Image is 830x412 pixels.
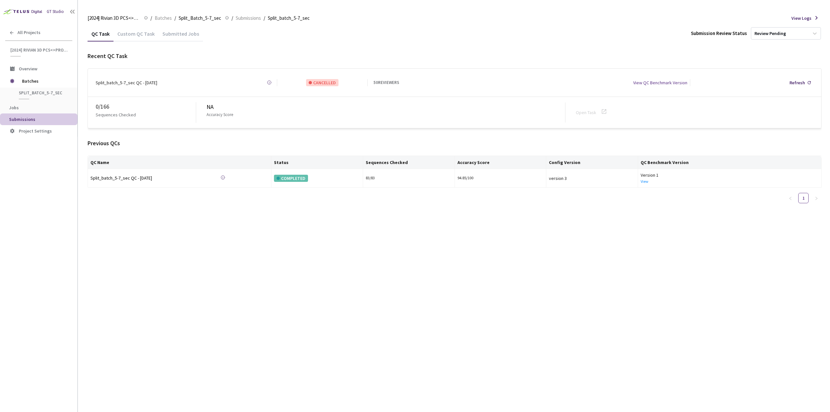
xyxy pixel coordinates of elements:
div: COMPLETED [274,175,308,182]
li: Next Page [811,193,822,203]
li: Previous Page [785,193,796,203]
li: / [174,14,176,22]
button: left [785,193,796,203]
th: Config Version [546,156,638,169]
span: Batches [22,75,66,88]
li: / [150,14,152,22]
span: Split_Batch_5-7_sec [179,14,221,22]
button: right [811,193,822,203]
div: 94.85/100 [457,175,544,181]
span: [2024] Rivian 3D PCS<>Production [10,47,68,53]
a: Batches [153,14,173,21]
div: QC Task [88,30,113,41]
p: Accuracy Score [207,112,233,118]
span: right [814,196,818,200]
div: Submitted Jobs [159,30,203,41]
div: Recent QC Task [88,52,822,61]
div: Submission Review Status [691,29,747,37]
th: Accuracy Score [455,156,547,169]
div: GT Studio [47,8,64,15]
div: CANCELLED [306,79,338,86]
a: Split_batch_5-7_sec QC - [DATE] [90,174,181,182]
div: Review Pending [754,30,786,37]
div: Previous QCs [88,139,822,148]
th: QC Name [88,156,271,169]
span: Overview [19,66,37,72]
div: version 3 [549,175,635,182]
a: Open Task [576,110,596,115]
span: Project Settings [19,128,52,134]
span: Batches [155,14,172,22]
span: Jobs [9,105,19,111]
span: Submissions [236,14,261,22]
div: Custom QC Task [113,30,159,41]
span: Split_batch_5-7_sec [268,14,310,22]
div: Split_batch_5-7_sec QC - [DATE] [96,79,157,86]
th: Sequences Checked [363,156,455,169]
div: NA [207,102,565,112]
li: / [231,14,233,22]
span: left [788,196,792,200]
a: 1 [799,193,808,203]
a: View [641,179,648,184]
span: All Projects [18,30,41,35]
p: Sequences Checked [96,111,136,118]
div: Split_batch_5-7_sec QC - [DATE] [90,174,181,182]
div: Version 1 [641,171,819,179]
th: QC Benchmark Version [638,156,822,169]
div: 0 / 166 [96,102,196,111]
th: Status [271,156,363,169]
span: Submissions [9,116,35,122]
span: [2024] Rivian 3D PCS<>Production [88,14,140,22]
a: Submissions [234,14,262,21]
div: View QC Benchmark Version [633,79,687,86]
li: / [264,14,265,22]
div: Refresh [789,79,805,86]
span: View Logs [791,15,812,22]
div: 83 / 83 [366,175,452,181]
span: Split_Batch_5-7_sec [19,90,67,96]
div: 50 REVIEWERS [373,79,399,86]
